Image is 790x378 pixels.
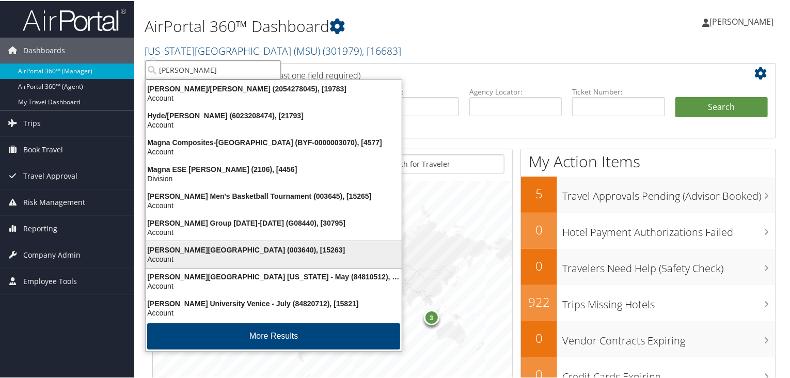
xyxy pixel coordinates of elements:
[139,191,408,200] div: [PERSON_NAME] Men's Basketball Tournament (003645), [15265]
[521,256,557,274] h2: 0
[702,5,784,36] a: [PERSON_NAME]
[562,255,776,275] h3: Travelers Need Help (Safety Check)
[424,308,439,324] div: 3
[139,200,408,209] div: Account
[139,119,408,129] div: Account
[521,176,776,212] a: 5Travel Approvals Pending (Advisor Booked)
[139,146,408,155] div: Account
[145,59,281,78] input: Search Accounts
[139,110,408,119] div: Hyde/[PERSON_NAME] (6023208474), [21793]
[521,328,557,346] h2: 0
[139,298,408,307] div: [PERSON_NAME] University Venice - July (84820712), [15821]
[147,322,400,349] button: More Results
[23,267,77,293] span: Employee Tools
[562,183,776,202] h3: Travel Approvals Pending (Advisor Booked)
[367,86,459,96] label: Last Name:
[521,284,776,320] a: 922Trips Missing Hotels
[139,173,408,182] div: Division
[521,184,557,201] h2: 5
[521,212,776,248] a: 0Hotel Payment Authorizations Failed
[521,150,776,171] h1: My Action Items
[521,292,557,310] h2: 922
[562,327,776,347] h3: Vendor Contracts Expiring
[23,7,126,31] img: airportal-logo.png
[139,280,408,290] div: Account
[139,254,408,263] div: Account
[572,86,665,96] label: Ticket Number:
[139,271,408,280] div: [PERSON_NAME][GEOGRAPHIC_DATA] [US_STATE] - May (84810512), [15819]
[139,83,408,92] div: [PERSON_NAME]/[PERSON_NAME] (2054278045), [19783]
[469,86,562,96] label: Agency Locator:
[139,227,408,236] div: Account
[139,217,408,227] div: [PERSON_NAME] Group [DATE]-[DATE] (G08440), [30795]
[262,69,360,80] span: (at least one field required)
[521,220,557,238] h2: 0
[521,248,776,284] a: 0Travelers Need Help (Safety Check)
[145,43,401,57] a: [US_STATE][GEOGRAPHIC_DATA] (MSU)
[139,137,408,146] div: Magna Composites-[GEOGRAPHIC_DATA] (BYF-0000003070), [4577]
[370,153,504,172] input: Search for Traveler
[161,64,716,82] h2: Airtinerary Lookup
[709,15,773,26] span: [PERSON_NAME]
[323,43,362,57] span: ( 301979 )
[139,92,408,102] div: Account
[23,215,57,241] span: Reporting
[139,307,408,317] div: Account
[362,43,401,57] span: , [ 16683 ]
[23,37,65,62] span: Dashboards
[23,162,77,188] span: Travel Approval
[145,14,571,36] h1: AirPortal 360™ Dashboard
[23,241,81,267] span: Company Admin
[562,291,776,311] h3: Trips Missing Hotels
[23,188,85,214] span: Risk Management
[562,219,776,239] h3: Hotel Payment Authorizations Failed
[139,164,408,173] div: Magna ESE [PERSON_NAME] (2106), [4456]
[23,109,41,135] span: Trips
[675,96,768,117] button: Search
[139,244,408,254] div: [PERSON_NAME][GEOGRAPHIC_DATA] (003640), [15263]
[521,320,776,356] a: 0Vendor Contracts Expiring
[23,136,63,162] span: Book Travel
